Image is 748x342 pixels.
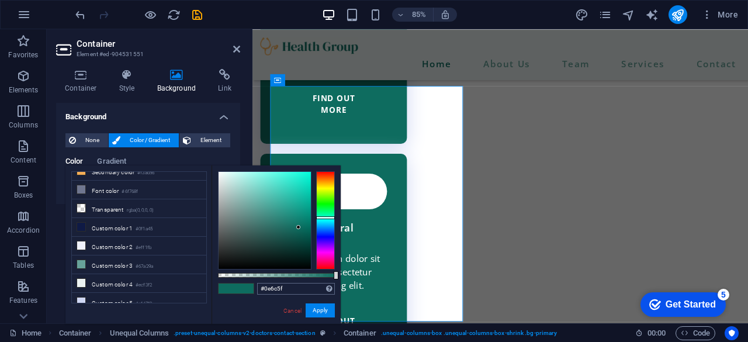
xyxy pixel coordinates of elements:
[209,69,240,94] h4: Link
[645,8,659,22] button: text_generator
[84,2,95,14] div: 5
[72,218,206,237] li: Custom color 1
[697,5,743,24] button: More
[56,69,110,94] h4: Container
[440,9,451,20] i: On resize automatically adjust zoom level to fit chosen device.
[65,133,108,147] button: None
[127,206,154,215] small: rgba(0,0,0,.0)
[381,326,557,340] span: . unequal-columns-box .unequal-columns-box-shrink .bg-primary
[143,8,157,22] button: Click here to leave preview mode and continue editing
[59,326,92,340] span: Click to select. Double-click to edit
[77,49,217,60] h3: Element #ed-904531551
[32,13,82,23] div: Get Started
[6,6,92,30] div: Get Started 5 items remaining, 0% complete
[97,154,126,171] span: Gradient
[124,133,175,147] span: Color / Gradient
[65,154,83,171] span: Color
[136,225,153,233] small: #0f1a45
[8,50,38,60] p: Favorites
[676,326,715,340] button: Code
[645,8,659,22] i: AI Writer
[72,237,206,255] li: Custom color 2
[9,120,38,130] p: Columns
[669,5,687,24] button: publish
[575,8,588,22] i: Design (Ctrl+Alt+Y)
[344,326,376,340] span: Click to select. Double-click to edit
[635,326,666,340] h6: Session time
[306,303,335,317] button: Apply
[320,330,325,336] i: This element is a customizable preset
[148,69,210,94] h4: Background
[136,244,151,252] small: #eff1fb
[598,8,612,22] button: pages
[11,156,36,165] p: Content
[701,9,738,20] span: More
[72,199,206,218] li: Transparent
[219,284,236,293] span: #0e6c5f
[13,261,34,270] p: Tables
[671,8,684,22] i: Publish
[9,296,37,305] p: Features
[72,274,206,293] li: Custom color 4
[137,169,154,177] small: #f3ad56
[136,300,152,308] small: #cfd7f3
[110,326,169,340] span: Click to select. Double-click to edit
[56,103,240,124] h4: Background
[282,306,303,315] a: Cancel
[167,8,181,22] i: Reload page
[392,8,434,22] button: 85%
[622,8,635,22] i: Navigator
[236,284,254,293] span: #0e6c5f
[190,8,204,22] button: save
[122,188,138,196] small: #6f768f
[72,255,206,274] li: Custom color 3
[575,8,589,22] button: design
[191,8,204,22] i: Save (Ctrl+S)
[681,326,710,340] span: Code
[598,8,612,22] i: Pages (Ctrl+Alt+S)
[195,133,227,147] span: Element
[72,181,206,199] li: Font color
[74,8,87,22] i: Undo: Change text (Ctrl+Z)
[72,293,206,312] li: Custom color 5
[7,226,40,235] p: Accordion
[9,85,39,95] p: Elements
[656,329,657,337] span: :
[9,326,41,340] a: Home
[136,281,152,289] small: #ecf3f2
[14,191,33,200] p: Boxes
[109,133,179,147] button: Color / Gradient
[179,133,230,147] button: Element
[622,8,636,22] button: navigator
[174,326,316,340] span: . preset-unequal-columns-v2-doctors-contact-section
[59,326,557,340] nav: breadcrumb
[410,8,428,22] h6: 85%
[725,326,739,340] button: Usercentrics
[73,8,87,22] button: undo
[647,326,666,340] span: 00 00
[167,8,181,22] button: reload
[136,262,153,271] small: #67a29a
[77,39,240,49] h2: Container
[110,69,148,94] h4: Style
[79,133,105,147] span: None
